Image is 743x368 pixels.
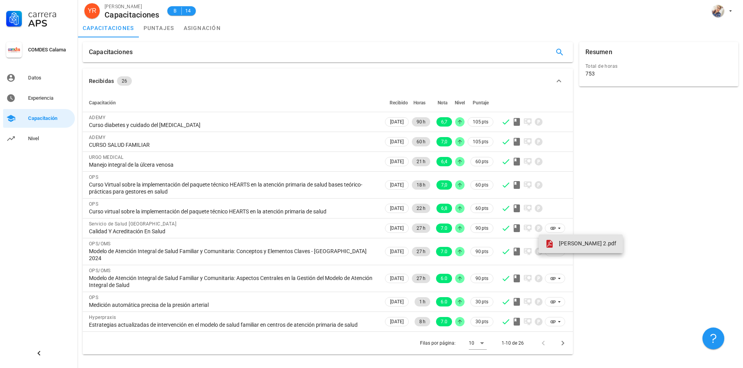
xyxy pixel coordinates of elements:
[585,62,732,70] div: Total de horas
[432,93,454,112] th: Nota
[585,70,595,77] div: 753
[502,340,524,347] div: 1-10 de 26
[89,248,377,262] div: Modelo de Atención Integral de Salud Familiar y Comunitaria: Conceptos y Elementos Claves - [GEOG...
[417,137,426,146] span: 60 h
[559,240,617,247] span: [PERSON_NAME] 2.pdf
[28,47,72,53] div: COMDES Calama
[83,69,573,93] button: Recibidas 26
[475,318,488,326] span: 30 pts
[89,275,377,289] div: Modelo de Atención Integral de Salud Familiar y Comunitaria: Aspectos Centrales en la Gestión del...
[390,274,404,283] span: [DATE]
[84,3,100,19] div: avatar
[89,321,377,328] div: Estrategias actualizadas de intervención en el modelo de salud familiar en centros de atención pr...
[89,301,377,308] div: Medición automática precisa de la presión arterial
[89,141,377,148] div: CURSO SALUD FAMILIAR
[89,155,124,160] span: URGO MEDICAL
[410,93,432,112] th: Horas
[413,100,426,106] span: Horas
[417,157,426,166] span: 21 h
[417,247,426,256] span: 27 h
[89,77,114,85] div: Recibidas
[475,275,488,282] span: 90 pts
[89,115,105,120] span: ADEMY
[3,109,75,128] a: Capacitación
[420,332,487,354] div: Filas por página:
[89,268,111,273] span: OPS/OMS
[390,204,404,213] span: [DATE]
[441,274,447,283] span: 6.0
[3,69,75,87] a: Datos
[179,19,226,37] a: asignación
[441,117,447,127] span: 6,7
[89,135,105,140] span: ADEMY
[475,298,488,306] span: 30 pts
[441,247,447,256] span: 7.0
[475,224,488,232] span: 90 pts
[466,93,495,112] th: Puntaje
[454,93,466,112] th: Nivel
[89,295,98,300] span: OPS
[88,3,96,19] span: YR
[441,224,447,233] span: 7.0
[417,117,426,127] span: 90 h
[419,317,426,326] span: 8 h
[475,248,488,255] span: 90 pts
[89,228,377,235] div: Calidad Y Acreditación En Salud
[89,174,98,180] span: OPS
[390,317,404,326] span: [DATE]
[390,224,404,232] span: [DATE]
[28,9,72,19] div: Carrera
[419,297,426,306] span: 1 h
[712,5,724,17] div: avatar
[89,161,377,168] div: Manejo integral de la úlcera venosa
[438,100,447,106] span: Nota
[455,100,465,106] span: Nivel
[28,95,72,101] div: Experiencia
[3,89,75,107] a: Experiencia
[28,75,72,81] div: Datos
[556,336,570,350] button: Página siguiente
[475,181,488,189] span: 60 pts
[185,7,191,15] span: 14
[390,247,404,256] span: [DATE]
[475,158,488,166] span: 60 pts
[89,241,111,247] span: OPS/OMS
[469,340,474,347] div: 10
[89,315,116,320] span: Hyperpraxis
[441,317,447,326] span: 7.0
[89,221,176,227] span: Servicio de Salud [GEOGRAPHIC_DATA]
[441,180,447,190] span: 7,0
[390,118,404,126] span: [DATE]
[441,137,447,146] span: 7,0
[78,19,139,37] a: capacitaciones
[441,297,447,306] span: 6.0
[475,204,488,212] span: 60 pts
[105,11,160,19] div: Capacitaciones
[417,180,426,190] span: 18 h
[105,3,160,11] div: [PERSON_NAME]
[585,42,612,62] div: Resumen
[122,76,127,86] span: 26
[390,157,404,166] span: [DATE]
[3,129,75,148] a: Nivel
[139,19,179,37] a: puntajes
[417,224,426,233] span: 27 h
[89,201,98,207] span: OPS
[390,298,404,306] span: [DATE]
[473,138,488,146] span: 105 pts
[28,136,72,142] div: Nivel
[469,337,487,349] div: 10Filas por página:
[89,208,377,215] div: Curso virtual sobre la implementación del paquete técnico HEARTS en la atención primaria de salud
[390,137,404,146] span: [DATE]
[89,121,377,129] div: Curso diabetes y cuidado del [MEDICAL_DATA]
[89,42,133,62] div: Capacitaciones
[172,7,178,15] span: B
[390,100,408,106] span: Recibido
[89,100,116,106] span: Capacitación
[383,93,410,112] th: Recibido
[83,93,383,112] th: Capacitación
[28,19,72,28] div: APS
[89,181,377,195] div: Curso Virtual sobre la implementación del paquete técnico HEARTS en la atención primaria de salud...
[473,118,488,126] span: 105 pts
[441,157,447,166] span: 6,4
